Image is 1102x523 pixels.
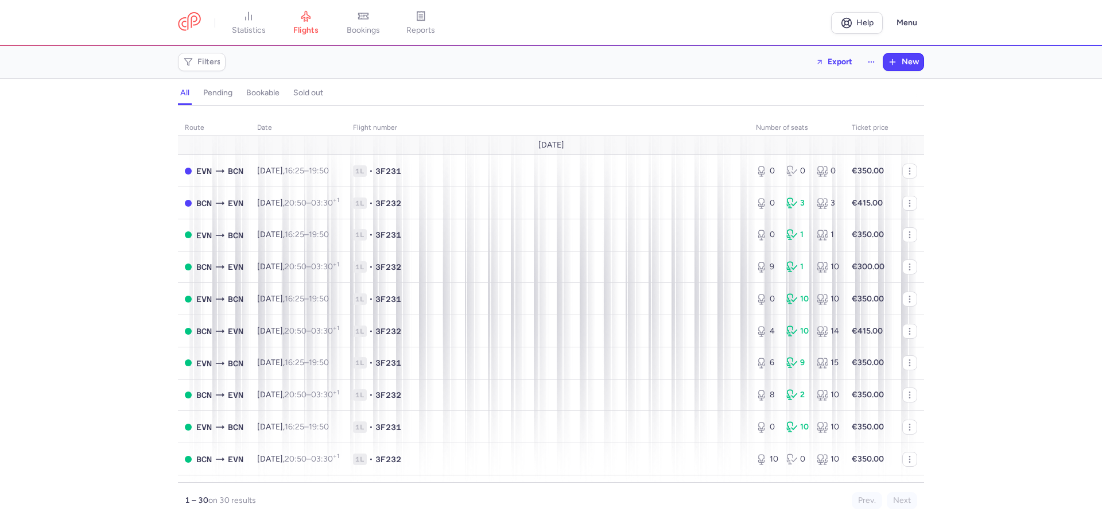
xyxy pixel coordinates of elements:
[285,390,339,400] span: –
[285,294,329,304] span: –
[257,198,339,208] span: [DATE],
[353,261,367,273] span: 1L
[311,454,339,464] time: 03:30
[375,454,401,465] span: 3F232
[285,326,339,336] span: –
[369,326,373,337] span: •
[257,358,329,367] span: [DATE],
[353,326,367,337] span: 1L
[285,358,329,367] span: –
[335,10,392,36] a: bookings
[178,12,201,33] a: CitizenPlane red outlined logo
[852,492,882,509] button: Prev.
[756,421,777,433] div: 0
[756,389,777,401] div: 8
[285,262,306,272] time: 20:50
[285,326,306,336] time: 20:50
[786,326,808,337] div: 10
[756,326,777,337] div: 4
[257,294,329,304] span: [DATE],
[406,25,435,36] span: reports
[353,197,367,209] span: 1L
[375,261,401,273] span: 3F232
[756,197,777,209] div: 0
[311,198,339,208] time: 03:30
[375,357,401,369] span: 3F231
[786,165,808,177] div: 0
[786,229,808,241] div: 1
[817,229,838,241] div: 1
[369,197,373,209] span: •
[333,324,339,332] sup: +1
[246,88,280,98] h4: bookable
[196,293,212,305] span: EVN
[786,261,808,273] div: 1
[392,10,449,36] a: reports
[333,261,339,268] sup: +1
[852,454,884,464] strong: €350.00
[309,422,329,432] time: 19:50
[375,421,401,433] span: 3F231
[285,166,329,176] span: –
[852,262,884,272] strong: €300.00
[852,390,884,400] strong: €350.00
[817,326,838,337] div: 14
[178,119,250,137] th: route
[817,197,838,209] div: 3
[902,57,919,67] span: New
[285,358,304,367] time: 16:25
[196,357,212,370] span: EVN
[375,229,401,241] span: 3F231
[285,422,304,432] time: 16:25
[228,229,243,242] span: BCN
[285,230,329,239] span: –
[196,325,212,338] span: BCN
[196,453,212,466] span: BCN
[257,230,329,239] span: [DATE],
[228,325,243,338] span: EVN
[817,357,838,369] div: 15
[756,293,777,305] div: 0
[285,390,306,400] time: 20:50
[285,230,304,239] time: 16:25
[228,261,243,273] span: EVN
[285,166,304,176] time: 16:25
[311,262,339,272] time: 03:30
[257,454,339,464] span: [DATE],
[369,229,373,241] span: •
[220,10,277,36] a: statistics
[786,197,808,209] div: 3
[309,358,329,367] time: 19:50
[257,262,339,272] span: [DATE],
[232,25,266,36] span: statistics
[375,165,401,177] span: 3F231
[250,119,346,137] th: date
[786,357,808,369] div: 9
[285,198,306,208] time: 20:50
[311,326,339,336] time: 03:30
[369,165,373,177] span: •
[346,119,749,137] th: Flight number
[817,165,838,177] div: 0
[309,230,329,239] time: 19:50
[883,53,923,71] button: New
[285,422,329,432] span: –
[749,119,845,137] th: number of seats
[817,454,838,465] div: 10
[786,389,808,401] div: 2
[852,422,884,432] strong: €350.00
[257,422,329,432] span: [DATE],
[852,358,884,367] strong: €350.00
[845,119,895,137] th: Ticket price
[852,166,884,176] strong: €350.00
[852,198,883,208] strong: €415.00
[277,10,335,36] a: flights
[817,421,838,433] div: 10
[196,389,212,401] span: BCN
[375,293,401,305] span: 3F231
[196,197,212,210] span: BCN
[369,421,373,433] span: •
[293,88,323,98] h4: sold out
[285,294,304,304] time: 16:25
[196,229,212,242] span: EVN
